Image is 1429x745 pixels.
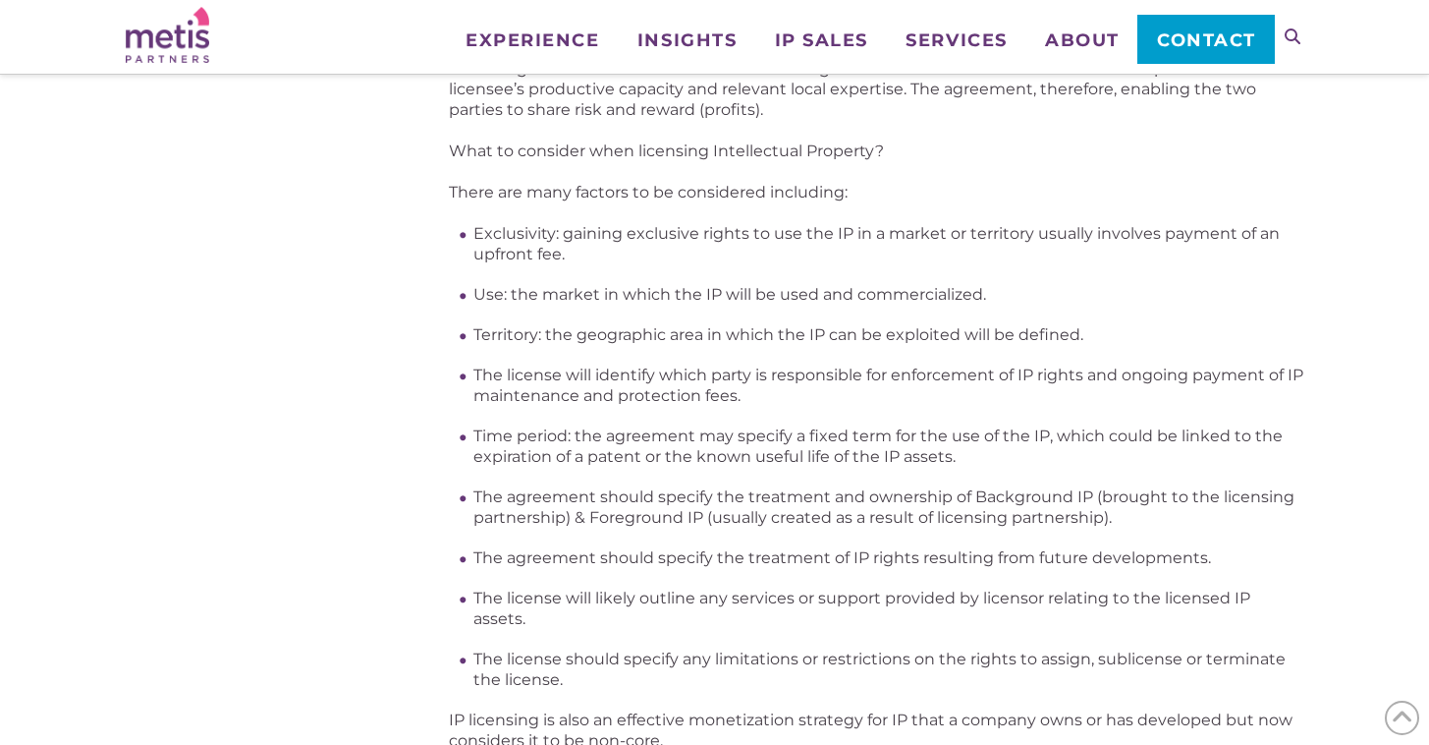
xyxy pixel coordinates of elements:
[473,588,1303,629] li: The license will likely outline any services or support provided by licensor relating to the lice...
[1157,31,1256,49] span: Contact
[473,487,1303,528] li: The agreement should specify the treatment and ownership of Background IP (brought to the licensi...
[473,649,1303,690] li: The license should specify any limitations or restrictions on the rights to assign, sublicense or...
[1045,31,1120,49] span: About
[473,426,1303,467] li: Time period: the agreement may specify a fixed term for the use of the IP, which could be linked ...
[473,284,1303,305] li: Use: the market in which the IP will be used and commercialized.
[473,324,1303,345] li: Territory: the geographic area in which the IP can be exploited will be defined.
[449,141,1303,161] p: What to consider when licensing Intellectual Property?
[906,31,1007,49] span: Services
[637,31,737,49] span: Insights
[775,31,868,49] span: IP Sales
[473,223,1303,264] li: Exclusivity: gaining exclusive rights to use the IP in a market or territory usually involves pay...
[449,182,1303,202] p: There are many factors to be considered including:
[466,31,599,49] span: Experience
[473,365,1303,406] li: The license will identify which party is responsible for enforcement of IP rights and ongoing pay...
[126,7,209,63] img: Metis Partners
[473,547,1303,568] li: The agreement should specify the treatment of IP rights resulting from future developments.
[1385,701,1419,735] span: Back to Top
[1137,15,1274,64] a: Contact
